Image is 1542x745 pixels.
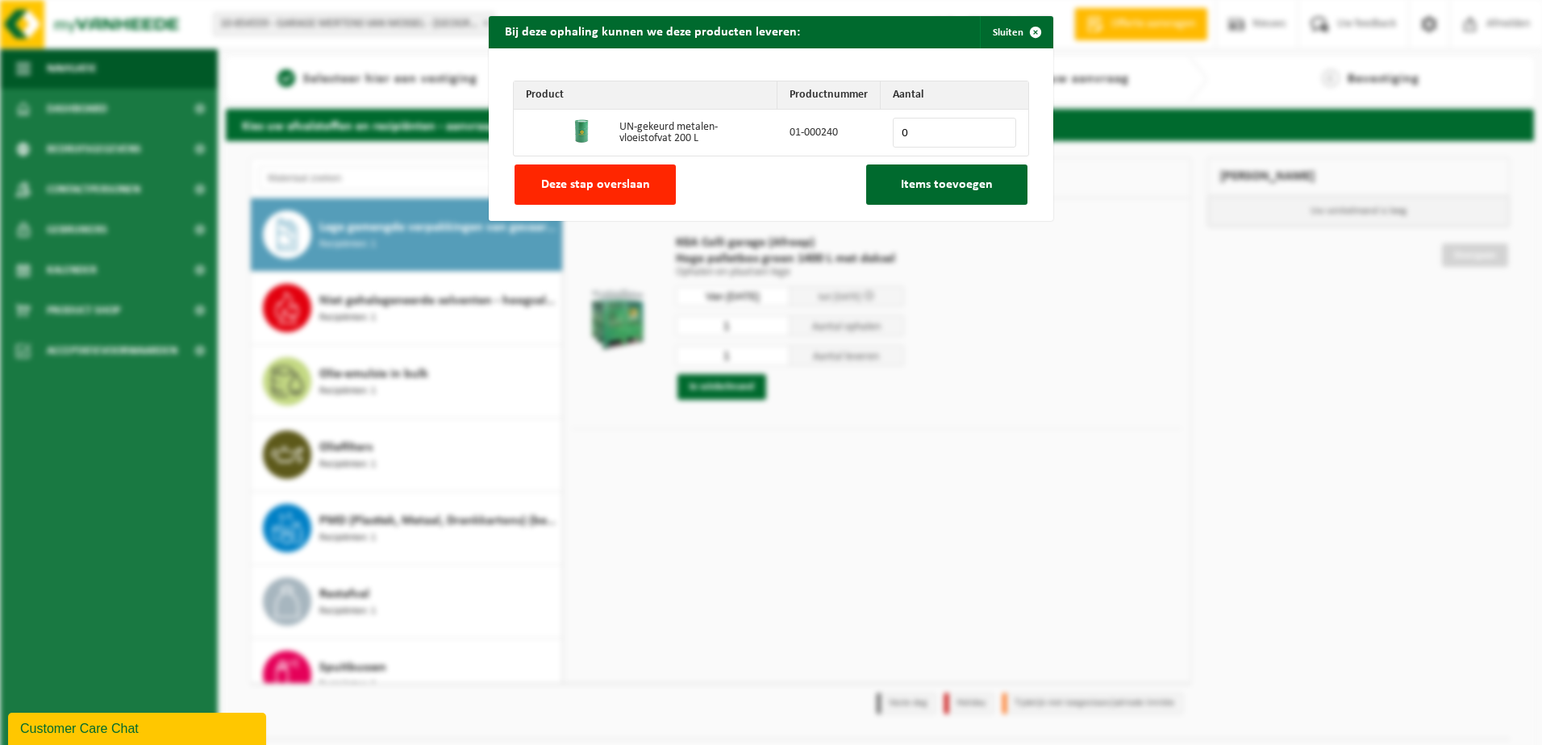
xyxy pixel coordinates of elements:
td: 01-000240 [777,110,881,156]
span: Items toevoegen [901,178,993,191]
iframe: chat widget [8,710,269,745]
td: UN-gekeurd metalen-vloeistofvat 200 L [607,110,777,156]
button: Deze stap overslaan [515,164,676,205]
img: 01-000240 [569,119,595,144]
th: Aantal [881,81,1028,110]
th: Productnummer [777,81,881,110]
button: Sluiten [980,16,1052,48]
h2: Bij deze ophaling kunnen we deze producten leveren: [489,16,816,47]
span: Deze stap overslaan [541,178,650,191]
th: Product [514,81,777,110]
button: Items toevoegen [866,164,1027,205]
